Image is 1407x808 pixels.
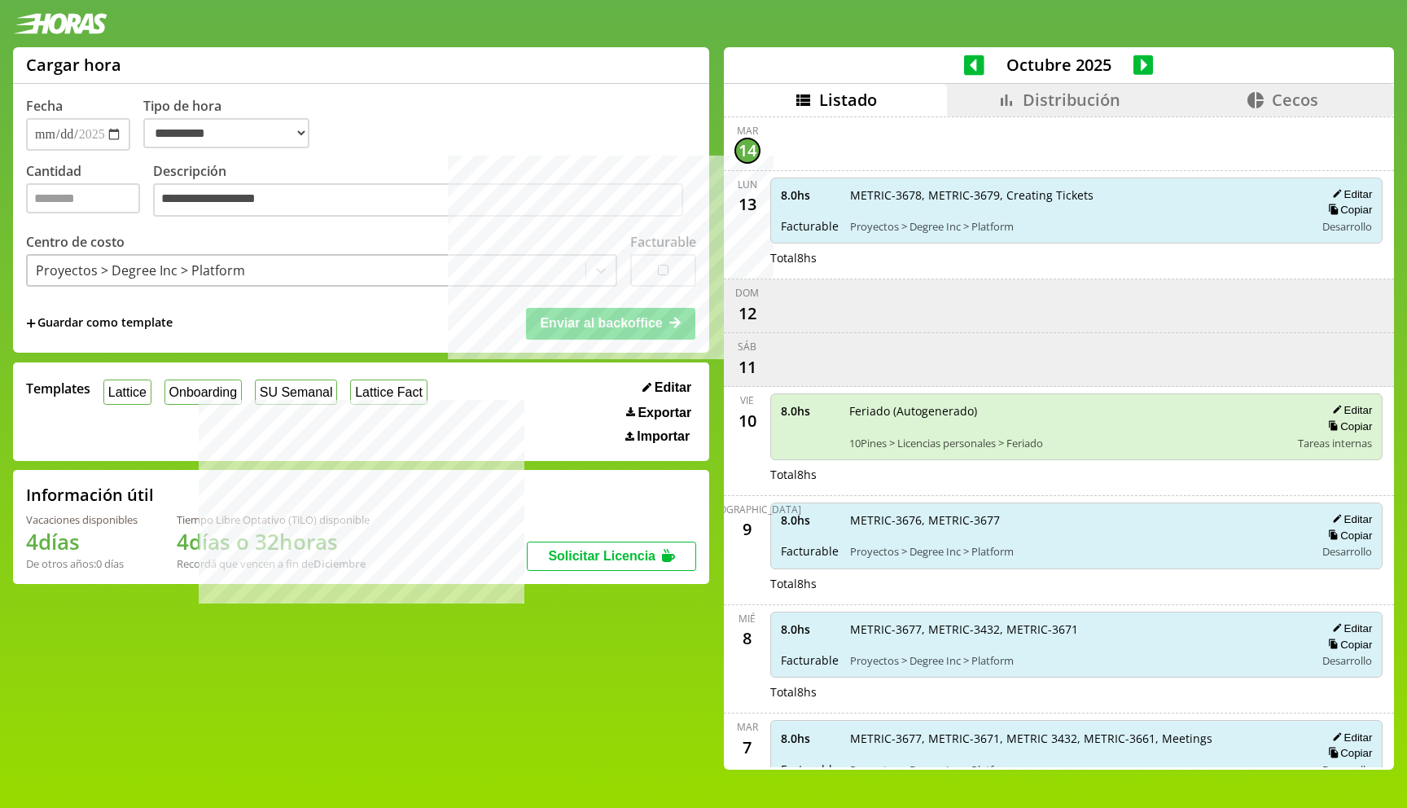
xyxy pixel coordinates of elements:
div: dom [735,286,759,300]
input: Cantidad [26,183,140,213]
div: mié [739,612,756,626]
span: Tareas internas [1298,436,1372,450]
h1: 4 días o 32 horas [177,527,370,556]
div: Total 8 hs [770,576,1383,591]
button: Exportar [621,405,696,421]
span: Facturable [781,218,839,234]
div: 7 [734,734,760,760]
button: Editar [1327,403,1372,417]
label: Fecha [26,97,63,115]
span: 8.0 hs [781,621,839,637]
label: Tipo de hora [143,97,322,151]
button: Editar [1327,512,1372,526]
span: Importar [637,429,690,444]
span: METRIC-3678, METRIC-3679, Creating Tickets [850,187,1304,203]
div: Vacaciones disponibles [26,512,138,527]
span: +Guardar como template [26,314,173,332]
span: Octubre 2025 [984,54,1133,76]
span: 10Pines > Licencias personales > Feriado [849,436,1287,450]
button: Copiar [1323,746,1372,760]
button: Editar [1327,187,1372,201]
span: Listado [819,89,877,111]
span: Facturable [781,652,839,668]
div: lun [738,178,757,191]
div: mar [737,124,758,138]
span: Facturable [781,543,839,559]
div: Proyectos > Degree Inc > Platform [36,261,245,279]
div: 11 [734,353,760,380]
button: Copiar [1323,638,1372,652]
div: 8 [734,626,760,652]
button: Solicitar Licencia [527,542,696,571]
label: Cantidad [26,162,153,222]
span: Templates [26,380,90,397]
b: Diciembre [313,556,366,571]
span: Proyectos > Degree Inc > Platform [850,762,1304,777]
div: sáb [738,340,756,353]
button: Lattice [103,380,151,405]
div: 9 [734,516,760,542]
span: Distribución [1023,89,1120,111]
div: Total 8 hs [770,250,1383,266]
label: Descripción [153,162,696,222]
textarea: Descripción [153,183,683,217]
span: METRIC-3677, METRIC-3432, METRIC-3671 [850,621,1304,637]
select: Tipo de hora [143,118,309,148]
button: Editar [1327,731,1372,744]
span: METRIC-3677, METRIC-3671, METRIC 3432, METRIC-3661, Meetings [850,731,1304,746]
span: Cecos [1272,89,1318,111]
span: 8.0 hs [781,403,838,419]
div: 14 [734,138,760,164]
span: Solicitar Licencia [548,549,655,563]
h1: Cargar hora [26,54,121,76]
label: Centro de costo [26,233,125,251]
span: Proyectos > Degree Inc > Platform [850,653,1304,668]
div: 13 [734,191,760,217]
span: Desarrollo [1322,544,1372,559]
span: 8.0 hs [781,187,839,203]
span: Desarrollo [1322,219,1372,234]
div: De otros años: 0 días [26,556,138,571]
button: SU Semanal [255,380,337,405]
span: 8.0 hs [781,512,839,528]
span: 8.0 hs [781,731,839,746]
button: Enviar al backoffice [526,308,695,339]
button: Copiar [1323,529,1372,542]
h2: Información útil [26,484,154,506]
div: Total 8 hs [770,467,1383,482]
div: Tiempo Libre Optativo (TiLO) disponible [177,512,370,527]
span: Feriado (Autogenerado) [849,403,1287,419]
span: Proyectos > Degree Inc > Platform [850,219,1304,234]
div: scrollable content [724,116,1394,767]
h1: 4 días [26,527,138,556]
div: [DEMOGRAPHIC_DATA] [694,503,801,516]
span: Proyectos > Degree Inc > Platform [850,544,1304,559]
div: 12 [734,300,760,326]
label: Facturable [630,233,696,251]
span: Desarrollo [1322,762,1372,777]
button: Copiar [1323,419,1372,433]
button: Editar [638,380,696,396]
div: Recordá que vencen a fin de [177,556,370,571]
span: Facturable [781,762,839,777]
img: logotipo [13,13,107,34]
div: vie [740,393,754,407]
button: Lattice Fact [350,380,427,405]
span: Exportar [638,406,691,420]
span: Desarrollo [1322,653,1372,668]
button: Copiar [1323,203,1372,217]
div: Total 8 hs [770,684,1383,700]
span: + [26,314,36,332]
div: mar [737,720,758,734]
span: Enviar al backoffice [540,316,662,330]
button: Editar [1327,621,1372,635]
span: METRIC-3676, METRIC-3677 [850,512,1304,528]
button: Onboarding [164,380,242,405]
div: 10 [734,407,760,433]
span: Editar [655,380,691,395]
